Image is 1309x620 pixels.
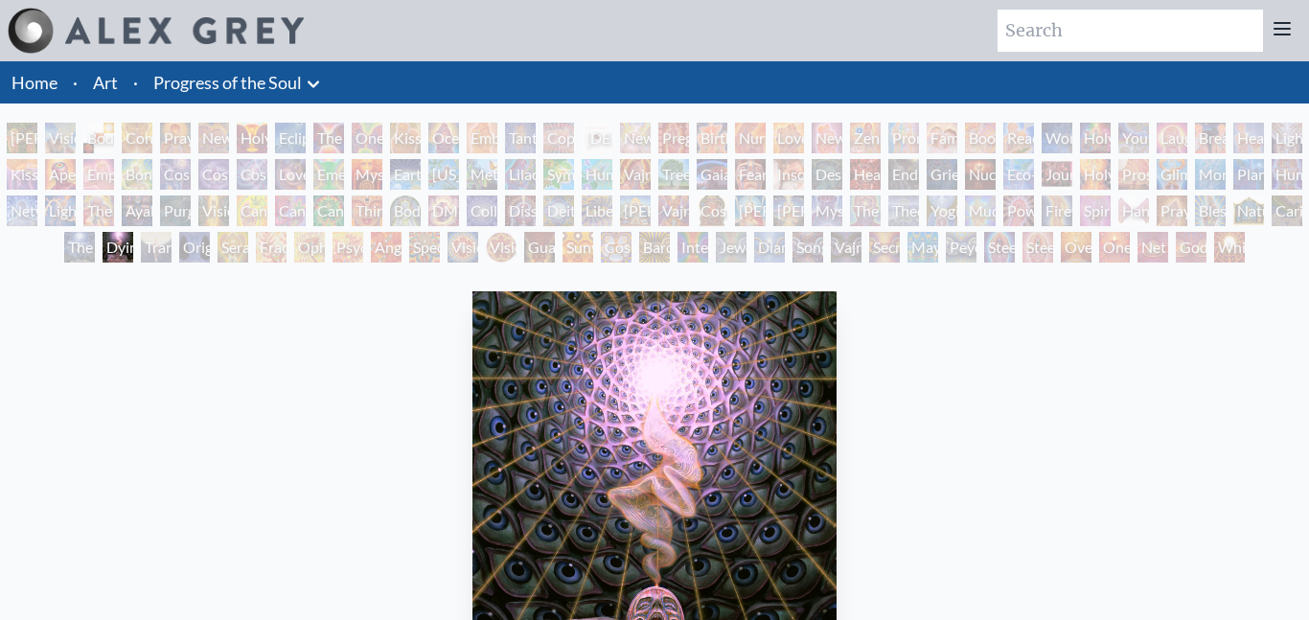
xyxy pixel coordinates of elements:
div: Holy Grail [237,123,267,153]
div: Laughing Man [1157,123,1187,153]
div: Love Circuit [773,123,804,153]
div: Blessing Hand [1195,195,1226,226]
div: Family [927,123,957,153]
div: Mystic Eye [812,195,842,226]
div: Insomnia [773,159,804,190]
div: Dissectional Art for Tool's Lateralus CD [505,195,536,226]
div: Glimpsing the Empyrean [1157,159,1187,190]
div: Deities & Demons Drinking from the Milky Pool [543,195,574,226]
div: Networks [7,195,37,226]
div: Guardian of Infinite Vision [524,232,555,263]
div: Mudra [965,195,996,226]
div: Cosmic Lovers [237,159,267,190]
div: Despair [812,159,842,190]
div: Vajra Guru [658,195,689,226]
div: Jewel Being [716,232,746,263]
div: Body, Mind, Spirit [83,123,114,153]
div: Third Eye Tears of Joy [352,195,382,226]
div: Ophanic Eyelash [294,232,325,263]
div: Kissing [390,123,421,153]
div: Lightworker [45,195,76,226]
div: The Shulgins and their Alchemical Angels [83,195,114,226]
div: Net of Being [1137,232,1168,263]
div: Tree & Person [658,159,689,190]
div: Angel Skin [371,232,402,263]
div: Holy Family [1080,123,1111,153]
div: Healing [1233,123,1264,153]
div: The Seer [850,195,881,226]
div: Fear [735,159,766,190]
div: Young & Old [1118,123,1149,153]
div: Hands that See [1118,195,1149,226]
div: Visionary Origin of Language [45,123,76,153]
div: Steeplehead 1 [984,232,1015,263]
div: One Taste [352,123,382,153]
div: White Light [1214,232,1245,263]
div: Journey of the Wounded Healer [1042,159,1072,190]
div: Mayan Being [907,232,938,263]
div: Firewalking [1042,195,1072,226]
div: Promise [888,123,919,153]
div: Cosmic Artist [198,159,229,190]
div: Bond [122,159,152,190]
div: Seraphic Transport Docking on the Third Eye [218,232,248,263]
div: Cosmic Creativity [160,159,191,190]
div: Eco-Atlas [1003,159,1034,190]
div: Vajra Horse [620,159,651,190]
div: Kiss of the [MEDICAL_DATA] [7,159,37,190]
div: New Family [812,123,842,153]
div: Lightweaver [1272,123,1302,153]
div: Humming Bird [582,159,612,190]
div: Newborn [620,123,651,153]
a: Home [11,72,57,93]
div: Interbeing [677,232,708,263]
div: Aperture [45,159,76,190]
div: Metamorphosis [467,159,497,190]
div: Psychomicrograph of a Fractal Paisley Cherub Feather Tip [333,232,363,263]
div: Vision Crystal [448,232,478,263]
li: · [65,61,85,103]
div: Caring [1272,195,1302,226]
div: Ocean of Love Bliss [428,123,459,153]
div: Godself [1176,232,1206,263]
div: Nursing [735,123,766,153]
div: Tantra [505,123,536,153]
div: Symbiosis: Gall Wasp & Oak Tree [543,159,574,190]
div: Nature of Mind [1233,195,1264,226]
div: Vision Tree [198,195,229,226]
div: Vajra Being [831,232,861,263]
div: Fractal Eyes [256,232,287,263]
div: Endarkenment [888,159,919,190]
div: Love is a Cosmic Force [275,159,306,190]
div: Gaia [697,159,727,190]
div: Human Geometry [1272,159,1302,190]
div: Sunyata [563,232,593,263]
div: Body/Mind as a Vibratory Field of Energy [390,195,421,226]
div: Wonder [1042,123,1072,153]
div: Theologue [888,195,919,226]
div: Original Face [179,232,210,263]
div: DMT - The Spirit Molecule [428,195,459,226]
div: Cannabis Sutra [275,195,306,226]
div: Liberation Through Seeing [582,195,612,226]
div: Zena Lotus [850,123,881,153]
div: Contemplation [122,123,152,153]
div: New Man New Woman [198,123,229,153]
div: [US_STATE] Song [428,159,459,190]
div: Nuclear Crucifixion [965,159,996,190]
div: [PERSON_NAME] [620,195,651,226]
div: Bardo Being [639,232,670,263]
div: Prostration [1118,159,1149,190]
div: Reading [1003,123,1034,153]
div: Copulating [543,123,574,153]
div: Peyote Being [946,232,976,263]
div: [PERSON_NAME] [773,195,804,226]
div: Cosmic Elf [601,232,632,263]
input: Search [998,10,1263,52]
div: Diamond Being [754,232,785,263]
div: Lilacs [505,159,536,190]
div: [DEMOGRAPHIC_DATA] Embryo [582,123,612,153]
div: Spirit Animates the Flesh [1080,195,1111,226]
div: Cannabacchus [313,195,344,226]
div: Earth Energies [390,159,421,190]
